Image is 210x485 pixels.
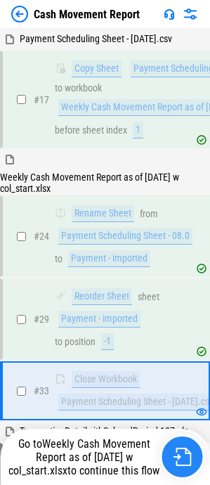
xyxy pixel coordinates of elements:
[20,33,172,44] span: Payment Scheduling Sheet - [DATE].csv
[34,313,49,325] span: # 29
[140,209,158,219] div: from
[164,8,175,20] img: Support
[34,8,140,21] div: Cash Movement Report
[20,425,188,436] span: TransactionDetailwithSubandPeriod-137.xls
[34,94,49,105] span: # 17
[68,250,150,267] div: Payment - imported
[55,83,102,93] div: to workbook
[8,437,150,477] span: Weekly Cash Movement Report as of [DATE] w col_start.xlsx
[11,6,28,22] img: Back
[72,205,134,222] div: Rename Sheet
[138,292,159,302] div: sheet
[55,125,127,136] div: before sheet index
[72,371,140,388] div: Close Workbook
[8,437,159,477] div: Go to to continue this flow
[173,448,191,466] img: Go to file
[34,385,49,396] span: # 33
[182,6,199,22] img: Settings menu
[58,228,192,245] div: Payment Scheduling Sheet - 08.0
[101,333,114,350] div: -1
[34,231,49,242] span: # 24
[133,122,143,138] div: 1
[55,337,96,347] div: to position
[72,288,132,305] div: Reorder Sheet
[55,254,63,264] div: to
[72,60,122,77] div: Copy Sheet
[58,311,140,328] div: Payment - imported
